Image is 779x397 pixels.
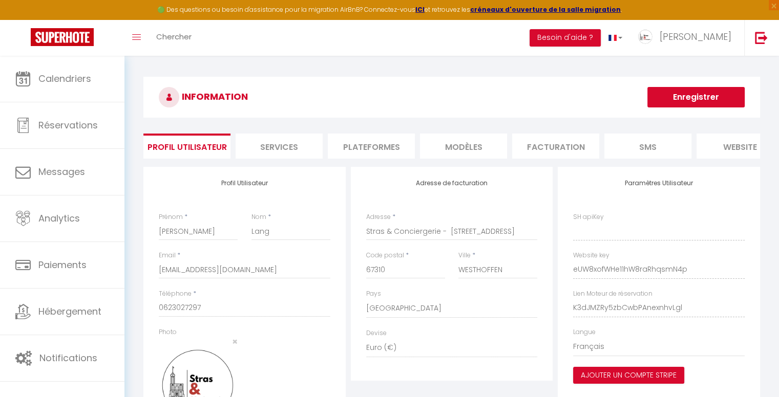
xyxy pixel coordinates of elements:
[573,367,684,384] button: Ajouter un compte Stripe
[8,4,39,35] button: Ouvrir le widget de chat LiveChat
[470,5,621,14] a: créneaux d'ouverture de la salle migration
[159,180,330,187] h4: Profil Utilisateur
[143,134,230,159] li: Profil Utilisateur
[638,29,653,45] img: ...
[530,29,601,47] button: Besoin d'aide ?
[251,212,266,222] label: Nom
[573,180,745,187] h4: Paramètres Utilisateur
[159,251,176,260] label: Email
[38,212,80,225] span: Analytics
[415,5,425,14] a: ICI
[420,134,507,159] li: MODÈLES
[232,335,238,348] span: ×
[38,305,101,318] span: Hébergement
[159,327,177,337] label: Photo
[38,258,87,271] span: Paiements
[630,20,744,56] a: ... [PERSON_NAME]
[156,31,192,42] span: Chercher
[31,28,94,46] img: Super Booking
[366,212,391,222] label: Adresse
[38,72,91,85] span: Calendriers
[755,31,768,44] img: logout
[366,251,404,260] label: Code postal
[149,20,199,56] a: Chercher
[232,337,238,346] button: Close
[647,87,745,107] button: Enregistrer
[236,134,323,159] li: Services
[328,134,415,159] li: Plateformes
[143,77,760,118] h3: INFORMATION
[573,327,596,337] label: Langue
[573,289,652,299] label: Lien Moteur de réservation
[38,165,85,178] span: Messages
[458,251,471,260] label: Ville
[573,251,609,260] label: Website key
[366,328,387,338] label: Devise
[366,289,381,299] label: Pays
[573,212,604,222] label: SH apiKey
[159,289,192,299] label: Téléphone
[159,212,183,222] label: Prénom
[38,119,98,131] span: Réservations
[604,134,691,159] li: SMS
[660,30,731,43] span: [PERSON_NAME]
[366,180,538,187] h4: Adresse de facturation
[512,134,599,159] li: Facturation
[39,351,97,364] span: Notifications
